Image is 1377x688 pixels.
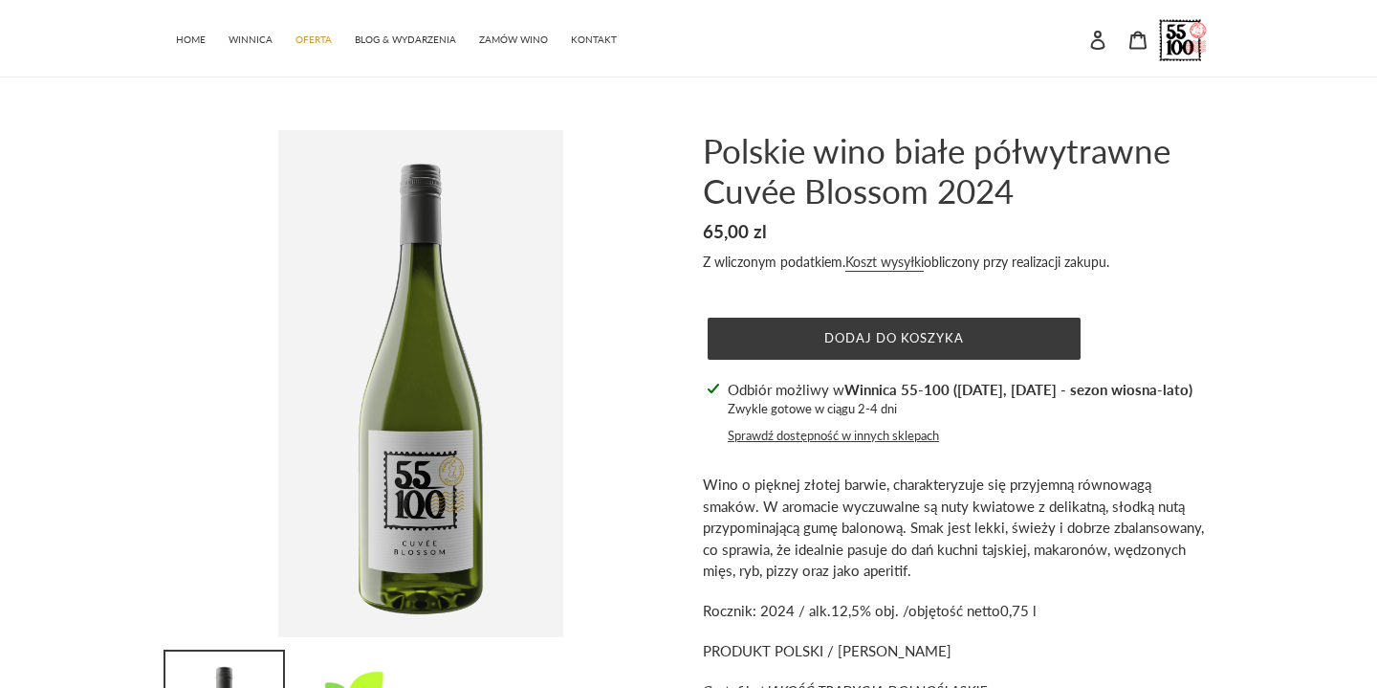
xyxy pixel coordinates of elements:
[219,24,282,52] a: WINNICA
[845,254,924,272] a: Koszt wysyłki
[831,602,908,619] span: 12,5% obj. /
[728,427,939,446] button: Sprawdź dostępność w innych sklepach
[908,602,1000,619] span: objętość netto
[703,220,767,242] span: 65,00 zl
[703,602,831,619] span: Rocznik: 2024 / alk.
[703,130,1210,211] h1: Polskie wino białe półwytrawne Cuvée Blossom 2024
[355,33,456,46] span: BLOG & WYDARZENIA
[824,330,965,345] span: Dodaj do koszyka
[286,24,341,52] a: OFERTA
[703,252,1210,272] div: Z wliczonym podatkiem. obliczony przy realizacji zakupu.
[703,640,1210,662] p: PRODUKT POLSKI / [PERSON_NAME]
[708,318,1081,360] button: Dodaj do koszyka
[229,33,273,46] span: WINNICA
[703,476,1204,579] span: Wino o pięknej złotej barwie, charakteryzuje się przyjemną równowagą smaków. W aromacie wyczuwaln...
[844,381,1192,398] strong: Winnica 55-100 ([DATE], [DATE] - sezon wiosna-lato)
[561,24,626,52] a: KONTAKT
[166,24,215,52] a: HOME
[728,379,1192,401] p: Odbiór możliwy w
[295,33,332,46] span: OFERTA
[278,130,563,637] img: Polskie wino białe półwytrawne Cuvée Blossom 2024
[728,400,1192,419] p: Zwykle gotowe w ciągu 2-4 dni
[345,24,466,52] a: BLOG & WYDARZENIA
[470,24,557,52] a: ZAMÓW WINO
[571,33,617,46] span: KONTAKT
[1000,602,1037,619] span: 0,75 l
[479,33,548,46] span: ZAMÓW WINO
[176,33,206,46] span: HOME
